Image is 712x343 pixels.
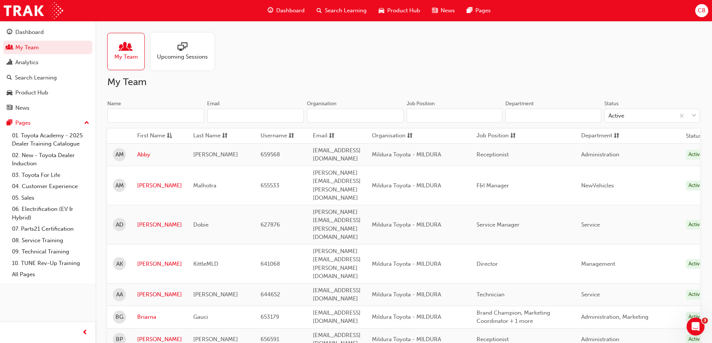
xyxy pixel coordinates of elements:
[313,147,361,162] span: [EMAIL_ADDRESS][DOMAIN_NAME]
[84,118,89,128] span: up-icon
[193,151,238,158] span: [PERSON_NAME]
[4,2,63,19] img: Trak
[7,29,12,36] span: guage-icon
[7,105,12,112] span: news-icon
[510,131,516,141] span: sorting-icon
[477,261,498,267] span: Director
[379,6,384,15] span: car-icon
[7,120,12,127] span: pages-icon
[137,150,182,159] a: Abby
[372,291,441,298] span: Mildura Toyota - MILDURA
[268,6,273,15] span: guage-icon
[581,336,619,343] span: Administration
[307,109,404,123] input: Organisation
[581,261,615,267] span: Management
[3,71,92,85] a: Search Learning
[477,309,550,325] span: Brand Champion, Marketing Coordinator + 1 more
[7,44,12,51] span: people-icon
[372,336,441,343] span: Mildura Toyota - MILDURA
[9,192,92,204] a: 05. Sales
[9,223,92,235] a: 07. Parts21 Certification
[193,131,221,141] span: Last Name
[687,318,705,336] iframe: Intercom live chat
[581,314,648,320] span: Administration, Marketing
[193,336,238,343] span: [PERSON_NAME]
[289,131,294,141] span: sorting-icon
[9,235,92,246] a: 08. Service Training
[317,6,322,15] span: search-icon
[116,290,123,299] span: AA
[207,100,220,107] div: Email
[313,309,361,325] span: [EMAIL_ADDRESS][DOMAIN_NAME]
[407,109,502,123] input: Job Position
[505,100,534,107] div: Department
[116,221,123,229] span: AD
[107,33,151,70] a: My Team
[193,131,234,141] button: Last Namesorting-icon
[261,291,280,298] span: 644652
[3,101,92,115] a: News
[261,314,279,320] span: 653179
[477,131,518,141] button: Job Positionsorting-icon
[15,28,44,37] div: Dashboard
[193,221,209,228] span: Dobie
[261,131,287,141] span: Username
[262,3,311,18] a: guage-iconDashboard
[477,336,509,343] span: Receptionist
[313,131,354,141] button: Emailsorting-icon
[276,6,305,15] span: Dashboard
[3,25,92,39] a: Dashboard
[193,291,238,298] span: [PERSON_NAME]
[15,88,48,97] div: Product Hub
[3,41,92,54] a: My Team
[167,131,172,141] span: asc-icon
[115,181,124,190] span: AM
[114,53,138,61] span: My Team
[3,24,92,116] button: DashboardMy TeamAnalyticsSearch LearningProduct HubNews
[151,33,220,70] a: Upcoming Sessions
[477,291,505,298] span: Technician
[261,151,280,158] span: 659568
[407,100,435,107] div: Job Position
[9,258,92,269] a: 10. TUNE Rev-Up Training
[307,100,336,107] div: Organisation
[313,209,361,241] span: [PERSON_NAME][EMAIL_ADDRESS][PERSON_NAME][DOMAIN_NAME]
[157,53,208,61] span: Upcoming Sessions
[581,182,614,189] span: NewVehicles
[581,151,619,158] span: Administration
[407,131,413,141] span: sorting-icon
[9,269,92,280] a: All Pages
[373,3,426,18] a: car-iconProduct Hub
[477,221,520,228] span: Service Manager
[581,221,600,228] span: Service
[15,104,30,112] div: News
[313,248,361,280] span: [PERSON_NAME][EMAIL_ADDRESS][PERSON_NAME][DOMAIN_NAME]
[325,6,367,15] span: Search Learning
[115,313,123,321] span: BG
[702,318,708,324] span: 3
[581,131,612,141] span: Department
[107,76,700,88] h2: My Team
[686,220,705,230] div: Active
[7,59,12,66] span: chart-icon
[387,6,420,15] span: Product Hub
[477,151,509,158] span: Receptionist
[313,131,327,141] span: Email
[686,290,705,300] div: Active
[121,42,131,53] span: people-icon
[137,260,182,268] a: [PERSON_NAME]
[137,290,182,299] a: [PERSON_NAME]
[137,221,182,229] a: [PERSON_NAME]
[261,182,280,189] span: 655533
[432,6,438,15] span: news-icon
[3,116,92,130] button: Pages
[505,109,601,123] input: Department
[698,6,706,15] span: CB
[686,259,705,269] div: Active
[9,169,92,181] a: 03. Toyota For Life
[15,58,38,67] div: Analytics
[686,132,702,140] th: Status
[372,151,441,158] span: Mildura Toyota - MILDURA
[107,109,204,123] input: Name
[477,131,509,141] span: Job Position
